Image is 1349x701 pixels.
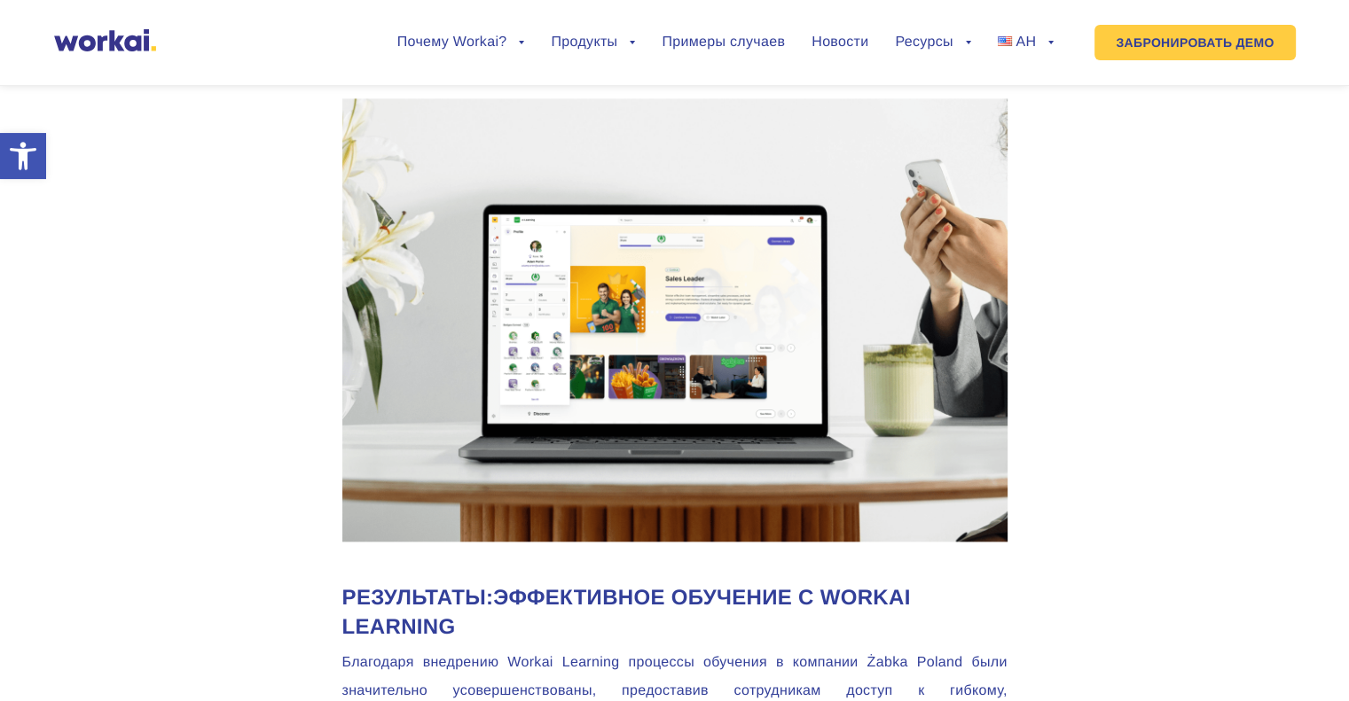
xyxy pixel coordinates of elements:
a: Продукты [551,35,635,50]
font: Почему Workai? [397,35,507,50]
a: Примеры случаев [662,35,785,50]
font: Продукты [551,35,617,50]
font: Результаты: [342,586,494,610]
img: Корпоративная система управления обучением — Workai Learning на ноутбуке [342,98,1008,541]
font: АН [1016,35,1036,50]
font: ЗАБРОНИРОВАТЬ ДЕМО [1116,35,1274,50]
a: Новости [812,35,868,50]
a: ЗАБРОНИРОВАТЬ ДЕМО [1094,25,1295,60]
font: эффективное обучение с Workai Learning [342,586,911,638]
font: Ресурсы [895,35,953,50]
a: АН [998,35,1055,50]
